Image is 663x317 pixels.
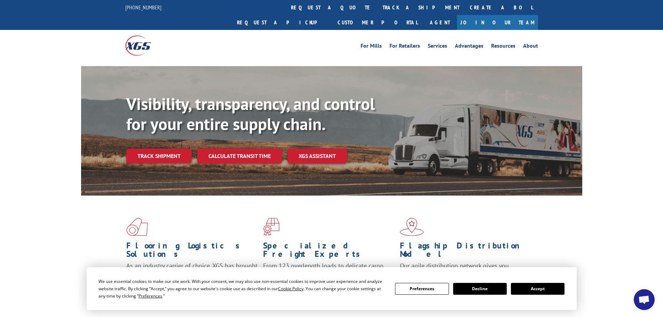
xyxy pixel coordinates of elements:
[389,43,420,51] a: For Retailers
[511,283,565,295] button: Accept
[400,218,424,236] img: xgs-icon-flagship-distribution-model-red
[400,241,531,262] h1: Flagship Distribution Model
[455,43,483,51] a: Advantages
[126,218,148,236] img: xgs-icon-total-supply-chain-intelligence-red
[139,293,162,299] span: Preferences
[278,286,303,292] span: Cookie Policy
[400,262,528,278] span: Our agile distribution network gives you nationwide inventory management on demand.
[491,43,515,51] a: Resources
[423,15,457,30] a: Agent
[428,43,447,51] a: Services
[457,15,538,30] a: Join Our Team
[332,15,423,30] a: Customer Portal
[395,283,449,295] button: Preferences
[361,43,382,51] a: For Mills
[126,149,192,163] a: Track shipment
[125,4,161,11] a: [PHONE_NUMBER]
[523,43,538,51] a: About
[126,241,258,262] h1: Flooring Logistics Solutions
[263,241,395,262] h1: Specialized Freight Experts
[634,289,655,310] div: Open chat
[263,262,395,293] p: From 123 overlength loads to delicate cargo, our experienced staff knows the best way to move you...
[232,15,332,30] a: Request a pickup
[263,218,279,236] img: xgs-icon-focused-on-flooring-red
[98,278,387,300] div: We use essential cookies to make our site work. With your consent, we may also use non-essential ...
[453,283,507,295] button: Decline
[287,149,347,164] a: XGS ASSISTANT
[87,267,577,310] div: Cookie Consent Prompt
[197,149,282,164] a: Calculate transit time
[126,93,375,135] b: Visibility, transparency, and control for your entire supply chain.
[126,262,258,286] span: As an industry carrier of choice, XGS has brought innovation and dedication to flooring logistics...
